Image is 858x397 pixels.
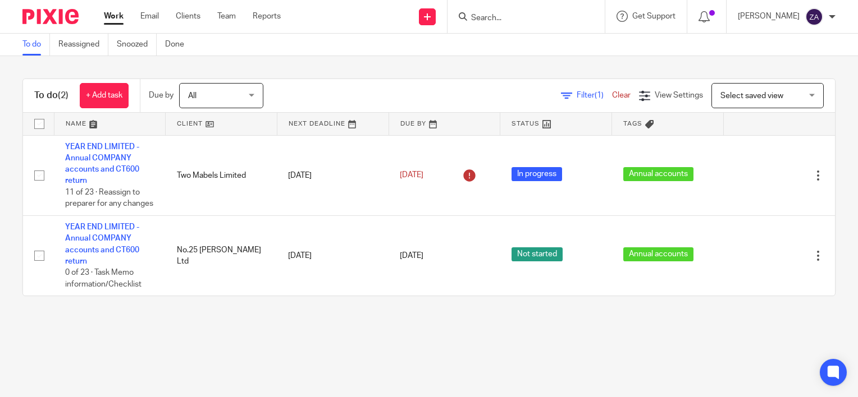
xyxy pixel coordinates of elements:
a: Done [165,34,193,56]
a: Reassigned [58,34,108,56]
p: [PERSON_NAME] [738,11,800,22]
input: Search [470,13,571,24]
td: No.25 [PERSON_NAME] Ltd [166,215,277,296]
a: + Add task [80,83,129,108]
span: All [188,92,197,100]
span: (2) [58,91,69,100]
a: Reports [253,11,281,22]
span: [DATE] [400,172,423,179]
a: Clear [612,91,631,99]
span: View Settings [655,91,703,99]
a: Snoozed [117,34,157,56]
span: (1) [595,91,604,99]
img: svg%3E [805,8,823,26]
a: Email [140,11,159,22]
a: Work [104,11,124,22]
h1: To do [34,90,69,101]
span: [DATE] [400,252,423,260]
span: In progress [512,167,562,181]
span: 0 of 23 · Task Memo information/Checklist [65,269,142,288]
td: Two Mabels Limited [166,135,277,215]
span: 11 of 23 · Reassign to preparer for any changes [65,188,153,208]
a: Team [217,11,236,22]
td: [DATE] [277,135,389,215]
span: Not started [512,247,563,261]
td: [DATE] [277,215,389,296]
a: Clients [176,11,200,22]
span: Annual accounts [623,247,693,261]
span: Filter [577,91,612,99]
span: Annual accounts [623,167,693,181]
a: YEAR END LIMITED - Annual COMPANY accounts and CT600 return [65,143,139,185]
a: To do [22,34,50,56]
span: Tags [623,121,642,127]
span: Get Support [632,12,676,20]
img: Pixie [22,9,79,24]
a: YEAR END LIMITED - Annual COMPANY accounts and CT600 return [65,223,139,265]
p: Due by [149,90,174,101]
span: Select saved view [720,92,783,100]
